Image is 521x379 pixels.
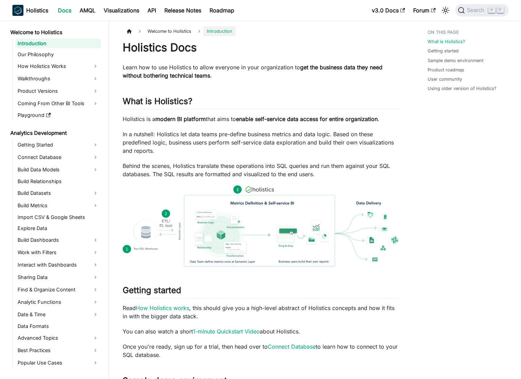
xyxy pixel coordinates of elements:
a: Roadmap [205,5,238,16]
nav: Breadcrumbs [123,26,400,36]
p: Read , this should give you a high-level abstract of Holistics concepts and how it fits in with t... [123,304,400,320]
a: Getting started [428,48,459,54]
a: Build Dashboards [16,235,101,246]
p: Learn how to use Holistics to allow everyone in your organization to . [123,63,400,80]
a: Visualizations [100,5,143,16]
a: Coming From Other BI Tools [16,98,101,109]
a: Forum [409,5,440,16]
a: Introduction [16,39,101,48]
a: Import CSV & Google Sheets [16,212,101,222]
a: Date & Time [16,309,101,320]
a: What is Holistics? [428,38,465,45]
a: Docs [54,5,75,16]
a: Build Relationships [16,177,101,186]
a: Welcome to Holistics [8,28,101,37]
a: Home page [123,26,136,36]
a: Build Metrics [16,200,101,211]
a: How Holistics Works [16,61,101,72]
a: v3.0 Docs [368,5,409,16]
h2: What is Holistics? [123,96,400,109]
a: Product roadmap [428,67,464,73]
kbd: K [497,7,504,13]
kbd: ⌘ [488,7,495,13]
a: User community [428,76,462,82]
a: Build Data Models [16,164,101,175]
button: Search (Command+K) [455,4,509,17]
a: Explore Data [16,223,101,233]
a: Using older version of Holistics? [428,85,497,92]
a: API [143,5,160,16]
p: Holistics is a that aims to . [123,115,400,123]
a: Sample demo environment [428,57,483,64]
strong: enable self-service data access for entire organization [236,116,378,122]
a: Our Philosophy [16,50,101,59]
button: Switch between dark and light mode (currently light mode) [440,5,451,16]
a: Popular Use Cases [16,357,101,368]
a: Build Datasets [16,188,101,199]
p: Once you're ready, sign up for a trial, then head over to to learn how to connect to your SQL dat... [123,342,400,359]
a: Data Formats [16,321,101,331]
h2: Getting started [123,285,400,298]
a: Best Practices [16,345,101,356]
a: Find & Organize Content [16,284,101,295]
a: Playground [16,110,101,120]
p: You can also watch a short about Holistics. [123,327,400,336]
a: Interact with Dashboards [16,259,101,270]
img: Holistics [12,5,23,16]
a: Analytic Functions [16,297,101,308]
a: AMQL [75,5,100,16]
a: Getting Started [16,139,101,150]
a: Product Versions [16,86,101,97]
a: Sharing Data [16,272,101,283]
a: Advanced Topics [16,332,101,343]
b: Holistics [26,6,48,14]
h1: Holistics Docs [123,41,400,54]
nav: Docs sidebar [6,21,109,379]
span: Welcome to Holistics [144,26,195,36]
span: Introduction [203,26,236,36]
a: Connect Database [268,343,316,350]
span: Search [465,7,489,13]
a: 1-minute Quickstart Video [193,328,260,335]
a: How Holistics works [136,305,189,311]
a: Walkthroughs [16,73,101,84]
a: Connect Database [16,152,101,163]
p: In a nutshell: Holistics let data teams pre-define business metrics and data logic. Based on thes... [123,130,400,155]
a: Release Notes [160,5,205,16]
strong: modern BI platform [155,116,206,122]
a: Work with Filters [16,247,101,258]
a: Analytics Development [8,128,101,138]
p: Behind the scenes, Holistics translate these operations into SQL queries and run them against you... [123,162,400,178]
a: HolisticsHolistics [12,5,48,16]
img: How Holistics fits in your Data Stack [123,185,400,267]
